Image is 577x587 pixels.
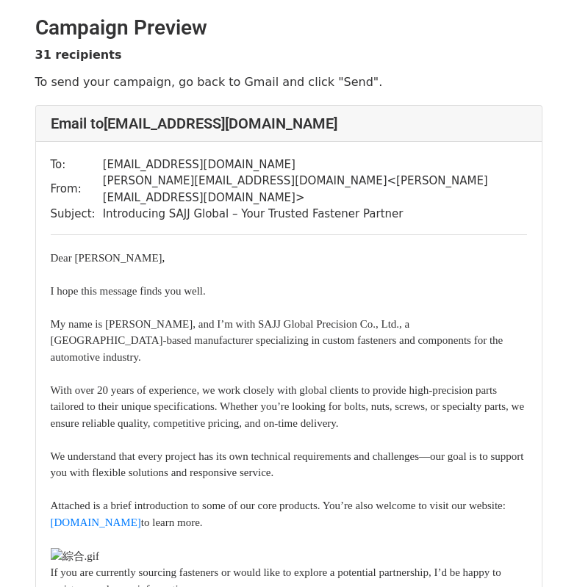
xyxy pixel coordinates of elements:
[51,252,165,264] font: Dear [PERSON_NAME]
[51,173,103,206] td: From:
[103,156,527,173] td: [EMAIL_ADDRESS][DOMAIN_NAME]
[35,74,542,90] p: To send your campaign, go back to Gmail and click "Send".
[103,173,527,206] td: [PERSON_NAME][EMAIL_ADDRESS][DOMAIN_NAME] < [PERSON_NAME][EMAIL_ADDRESS][DOMAIN_NAME] >
[35,15,542,40] h2: Campaign Preview
[51,285,525,528] font: I hope this message finds you well. My name is [PERSON_NAME], and I’m with SAJJ Global Precision ...
[51,516,141,528] a: [DOMAIN_NAME]
[51,548,99,565] img: 綜合.gif
[162,252,165,264] span: ,
[51,115,527,132] h4: Email to [EMAIL_ADDRESS][DOMAIN_NAME]
[35,48,122,62] strong: 31 recipients
[51,206,103,223] td: Subject:
[103,206,527,223] td: Introducing SAJJ Global – Your Trusted Fastener Partner
[51,156,103,173] td: To:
